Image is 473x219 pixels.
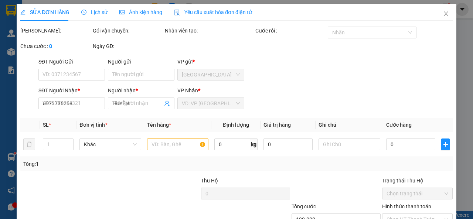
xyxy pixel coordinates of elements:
[108,58,174,66] div: Người gửi
[23,138,35,150] button: delete
[38,86,105,95] div: SĐT Người Nhận
[93,42,164,50] div: Ngày GD:
[81,10,86,15] span: clock-circle
[255,27,326,35] div: Cước rồi :
[441,138,450,150] button: plus
[382,177,453,185] div: Trạng thái Thu Hộ
[442,141,449,147] span: plus
[174,9,252,15] span: Yêu cầu xuất hóa đơn điện tử
[263,122,291,128] span: Giá trị hàng
[119,10,125,15] span: picture
[20,10,25,15] span: edit
[20,9,69,15] span: SỬA ĐƠN HÀNG
[93,27,164,35] div: Gói vận chuyển:
[177,58,244,66] div: VP gửi
[49,43,52,49] b: 0
[382,203,431,209] label: Hình thức thanh toán
[223,122,249,128] span: Định lượng
[177,88,198,93] span: VP Nhận
[164,100,170,106] span: user-add
[108,86,174,95] div: Người nhận
[84,139,136,150] span: Khác
[81,9,108,15] span: Lịch sử
[182,69,239,80] span: Sài Gòn
[292,203,316,209] span: Tổng cước
[147,122,171,128] span: Tên hàng
[20,42,91,50] div: Chưa cước :
[436,4,456,24] button: Close
[20,27,91,35] div: [PERSON_NAME]:
[386,122,411,128] span: Cước hàng
[119,9,162,15] span: Ảnh kiện hàng
[250,138,258,150] span: kg
[386,188,448,199] span: Chọn trạng thái
[201,178,218,184] span: Thu Hộ
[38,58,105,66] div: SĐT Người Gửi
[165,27,254,35] div: Nhân viên tạo:
[174,10,180,16] img: icon
[319,138,380,150] input: Ghi Chú
[43,122,49,128] span: SL
[79,122,107,128] span: Đơn vị tính
[147,138,208,150] input: VD: Bàn, Ghế
[443,11,449,17] span: close
[316,118,383,132] th: Ghi chú
[23,160,183,168] div: Tổng: 1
